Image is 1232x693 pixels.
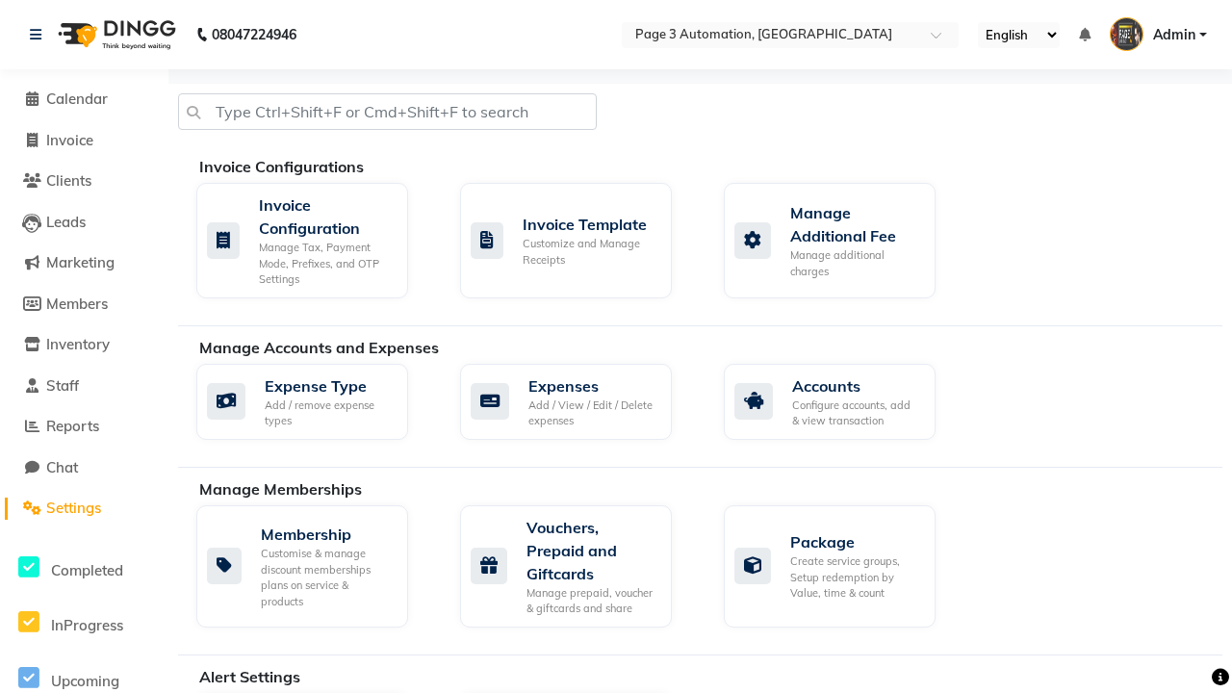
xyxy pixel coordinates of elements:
span: Inventory [46,335,110,353]
div: Customize and Manage Receipts [523,236,656,268]
a: Inventory [5,334,164,356]
img: logo [49,8,181,62]
span: Members [46,295,108,313]
a: Staff [5,375,164,398]
a: Vouchers, Prepaid and GiftcardsManage prepaid, voucher & giftcards and share [460,505,695,628]
div: Add / View / Edit / Delete expenses [528,398,656,429]
a: Members [5,294,164,316]
span: InProgress [51,616,123,634]
span: Leads [46,213,86,231]
div: Expenses [528,374,656,398]
div: Manage additional charges [790,247,920,279]
span: Invoice [46,131,93,149]
a: AccountsConfigure accounts, add & view transaction [724,364,959,440]
span: Settings [46,499,101,517]
div: Customise & manage discount memberships plans on service & products [261,546,393,609]
span: Upcoming [51,672,119,690]
span: Admin [1153,25,1195,45]
div: Add / remove expense types [265,398,393,429]
span: Marketing [46,253,115,271]
a: Reports [5,416,164,438]
span: Staff [46,376,79,395]
img: Admin [1110,17,1143,51]
div: Expense Type [265,374,393,398]
div: Vouchers, Prepaid and Giftcards [526,516,656,585]
a: Settings [5,498,164,520]
div: Accounts [792,374,920,398]
span: Clients [46,171,91,190]
div: Invoice Configuration [259,193,393,240]
input: Type Ctrl+Shift+F or Cmd+Shift+F to search [178,93,597,130]
a: Leads [5,212,164,234]
a: MembershipCustomise & manage discount memberships plans on service & products [196,505,431,628]
div: Manage Tax, Payment Mode, Prefixes, and OTP Settings [259,240,393,288]
a: ExpensesAdd / View / Edit / Delete expenses [460,364,695,440]
div: Invoice Template [523,213,656,236]
div: Manage prepaid, voucher & giftcards and share [526,585,656,617]
div: Configure accounts, add & view transaction [792,398,920,429]
a: Invoice ConfigurationManage Tax, Payment Mode, Prefixes, and OTP Settings [196,183,431,298]
a: Calendar [5,89,164,111]
a: Chat [5,457,164,479]
a: PackageCreate service groups, Setup redemption by Value, time & count [724,505,959,628]
div: Manage Additional Fee [790,201,920,247]
span: Calendar [46,90,108,108]
a: Manage Additional FeeManage additional charges [724,183,959,298]
a: Marketing [5,252,164,274]
a: Expense TypeAdd / remove expense types [196,364,431,440]
a: Invoice TemplateCustomize and Manage Receipts [460,183,695,298]
div: Membership [261,523,393,546]
div: Package [790,530,920,553]
b: 08047224946 [212,8,296,62]
div: Create service groups, Setup redemption by Value, time & count [790,553,920,602]
a: Clients [5,170,164,192]
a: Invoice [5,130,164,152]
span: Reports [46,417,99,435]
span: Chat [46,458,78,476]
span: Completed [51,561,123,579]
